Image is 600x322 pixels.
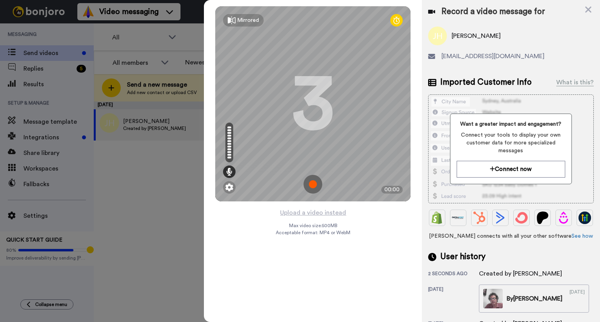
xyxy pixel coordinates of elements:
img: Ontraport [452,212,464,224]
img: Drip [557,212,570,224]
div: [DATE] [570,289,585,308]
span: Max video size: 500 MB [289,222,337,229]
button: Upload a video instead [278,208,348,218]
div: Created by [PERSON_NAME] [479,269,562,278]
div: 2 seconds ago [428,270,479,278]
img: ConvertKit [515,212,528,224]
span: [PERSON_NAME] connects with all your other software [428,232,594,240]
a: See how [571,233,593,239]
img: ic_gear.svg [225,183,233,191]
div: 00:00 [381,186,403,194]
img: Shopify [431,212,443,224]
span: Acceptable format: MP4 or WebM [276,229,350,236]
span: User history [440,251,486,263]
div: [DATE] [428,286,479,313]
img: GoHighLevel [579,212,591,224]
span: Connect your tools to display your own customer data for more specialized messages [457,131,565,155]
div: 3 [291,75,334,133]
img: 1ee91900-c21e-4bd9-8879-7aa955c8b2d7-thumb.jpg [483,289,503,308]
span: Imported Customer Info [440,76,532,88]
span: Want a greater impact and engagement? [457,120,565,128]
div: What is this? [556,78,594,87]
img: ic_record_start.svg [304,175,322,194]
div: By [PERSON_NAME] [507,294,562,303]
img: Patreon [536,212,549,224]
a: By[PERSON_NAME][DATE] [479,285,589,313]
img: ActiveCampaign [494,212,507,224]
button: Connect now [457,161,565,178]
span: [EMAIL_ADDRESS][DOMAIN_NAME] [441,52,545,61]
img: Hubspot [473,212,486,224]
